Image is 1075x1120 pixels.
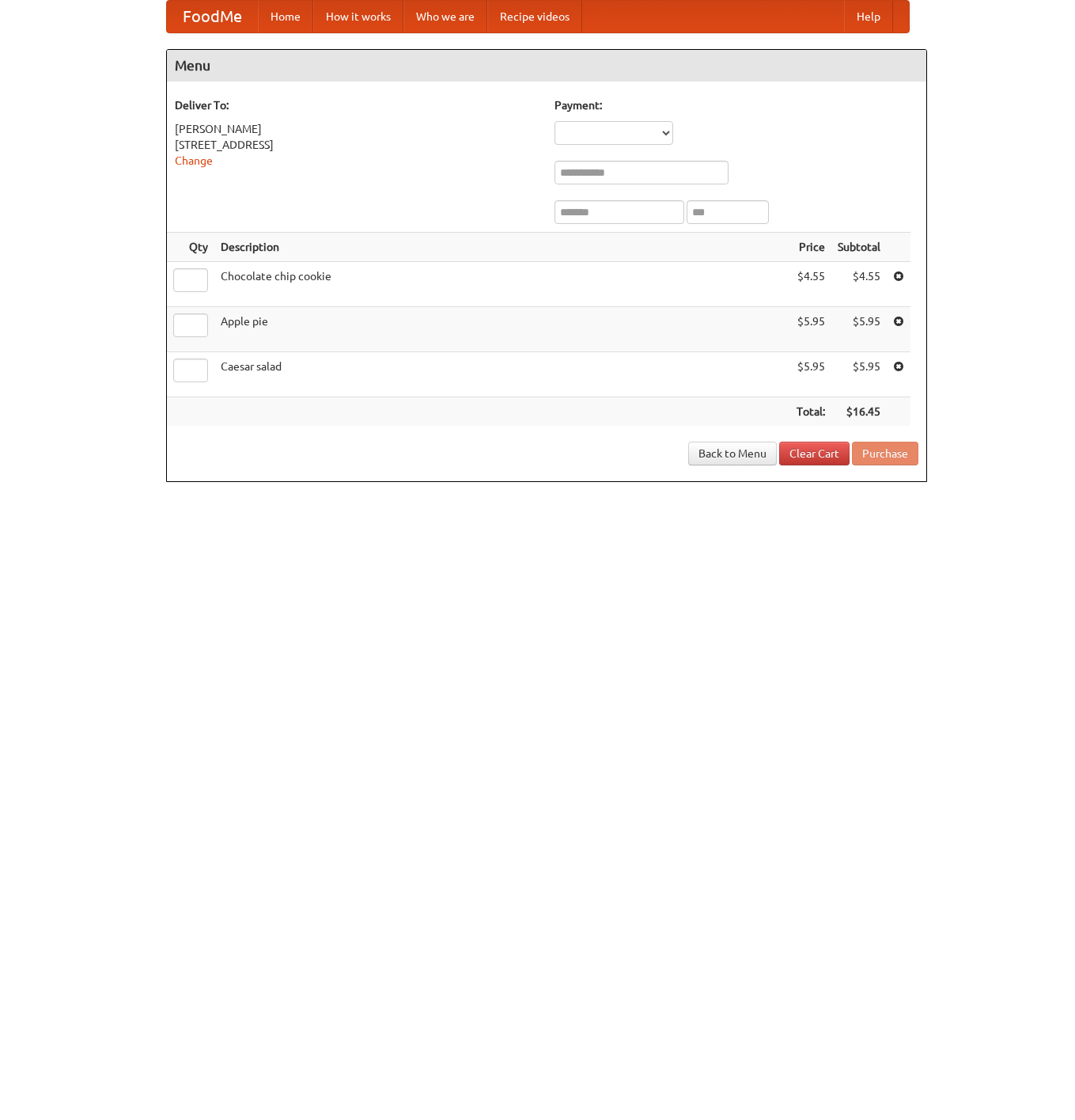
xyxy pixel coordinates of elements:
[831,307,887,352] td: $5.95
[688,442,777,465] a: Back to Menu
[487,1,582,32] a: Recipe videos
[167,1,258,32] a: FoodMe
[175,121,539,137] div: [PERSON_NAME]
[214,307,790,352] td: Apple pie
[214,233,790,262] th: Description
[790,233,831,262] th: Price
[831,233,887,262] th: Subtotal
[313,1,403,32] a: How it works
[790,352,831,397] td: $5.95
[831,397,887,427] th: $16.45
[175,97,539,113] h5: Deliver To:
[852,442,918,465] button: Purchase
[214,352,790,397] td: Caesar salad
[555,97,918,113] h5: Payment:
[790,397,831,427] th: Total:
[175,154,213,167] a: Change
[790,307,831,352] td: $5.95
[258,1,313,32] a: Home
[167,50,926,82] h4: Menu
[831,262,887,307] td: $4.55
[167,233,214,262] th: Qty
[214,262,790,307] td: Chocolate chip cookie
[831,352,887,397] td: $5.95
[403,1,487,32] a: Who we are
[790,262,831,307] td: $4.55
[779,442,850,465] a: Clear Cart
[844,1,893,32] a: Help
[175,137,539,153] div: [STREET_ADDRESS]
